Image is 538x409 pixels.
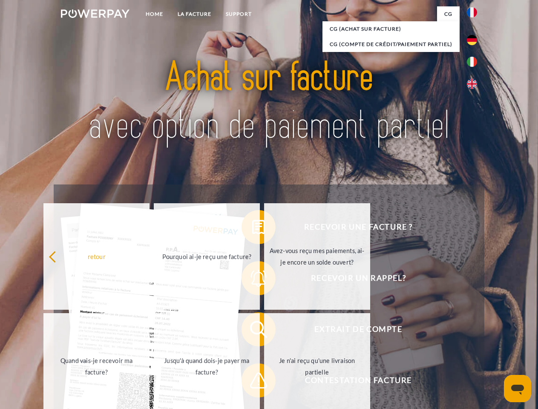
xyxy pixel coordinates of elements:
[322,21,460,37] a: CG (achat sur facture)
[467,7,477,17] img: fr
[159,355,255,378] div: Jusqu'à quand dois-je payer ma facture?
[269,355,365,378] div: Je n'ai reçu qu'une livraison partielle
[170,6,219,22] a: LA FACTURE
[437,6,460,22] a: CG
[61,9,129,18] img: logo-powerpay-white.svg
[269,245,365,268] div: Avez-vous reçu mes paiements, ai-je encore un solde ouvert?
[49,355,144,378] div: Quand vais-je recevoir ma facture?
[138,6,170,22] a: Home
[467,79,477,89] img: en
[219,6,259,22] a: Support
[504,375,531,402] iframe: Bouton de lancement de la fenêtre de messagerie
[49,251,144,262] div: retour
[467,57,477,67] img: it
[322,37,460,52] a: CG (Compte de crédit/paiement partiel)
[159,251,255,262] div: Pourquoi ai-je reçu une facture?
[467,35,477,45] img: de
[264,203,370,310] a: Avez-vous reçu mes paiements, ai-je encore un solde ouvert?
[81,41,457,163] img: title-powerpay_fr.svg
